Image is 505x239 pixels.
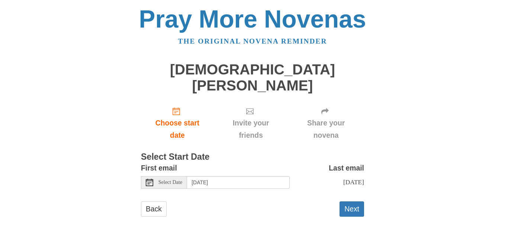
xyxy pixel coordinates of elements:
[141,152,364,162] h3: Select Start Date
[158,180,182,185] span: Select Date
[340,201,364,217] button: Next
[141,101,214,145] a: Choose start date
[178,37,327,45] a: The original novena reminder
[295,117,357,141] span: Share your novena
[214,101,288,145] div: Click "Next" to confirm your start date first.
[221,117,280,141] span: Invite your friends
[139,5,366,33] a: Pray More Novenas
[141,201,167,217] a: Back
[148,117,206,141] span: Choose start date
[329,162,364,174] label: Last email
[343,178,364,186] span: [DATE]
[141,62,364,93] h1: [DEMOGRAPHIC_DATA][PERSON_NAME]
[141,162,177,174] label: First email
[288,101,364,145] div: Click "Next" to confirm your start date first.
